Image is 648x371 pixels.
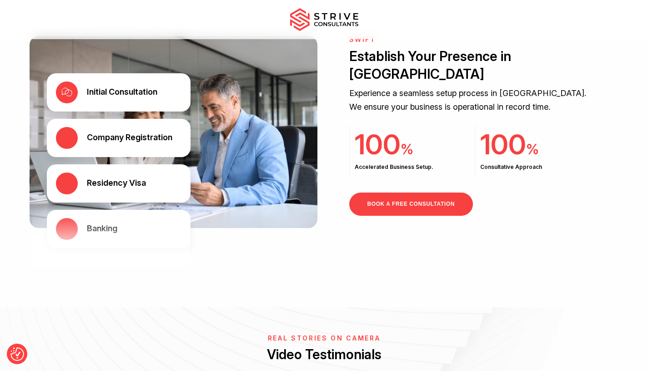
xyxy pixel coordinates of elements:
h6: Swift [349,36,601,44]
h2: Establish Your Presence in [GEOGRAPHIC_DATA] [349,47,601,83]
span: 100 [355,127,401,161]
a: BOOK A FREE CONSULTATION [349,193,473,216]
img: main-logo.svg [290,8,358,31]
button: Consent Preferences [10,347,24,361]
div: Residency Visa [87,178,146,188]
span: % [526,141,539,158]
p: Experience a seamless setup process in [GEOGRAPHIC_DATA]. We ensure your business is operational ... [349,86,601,113]
h3: Consultative Approach [480,163,595,171]
h3: Accelerated Business Setup. [355,163,470,171]
span: % [401,141,413,158]
span: 100 [480,127,526,161]
div: Initial Consultation [87,86,157,97]
img: Revisit consent button [10,347,24,361]
div: Company Registration [87,132,172,143]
